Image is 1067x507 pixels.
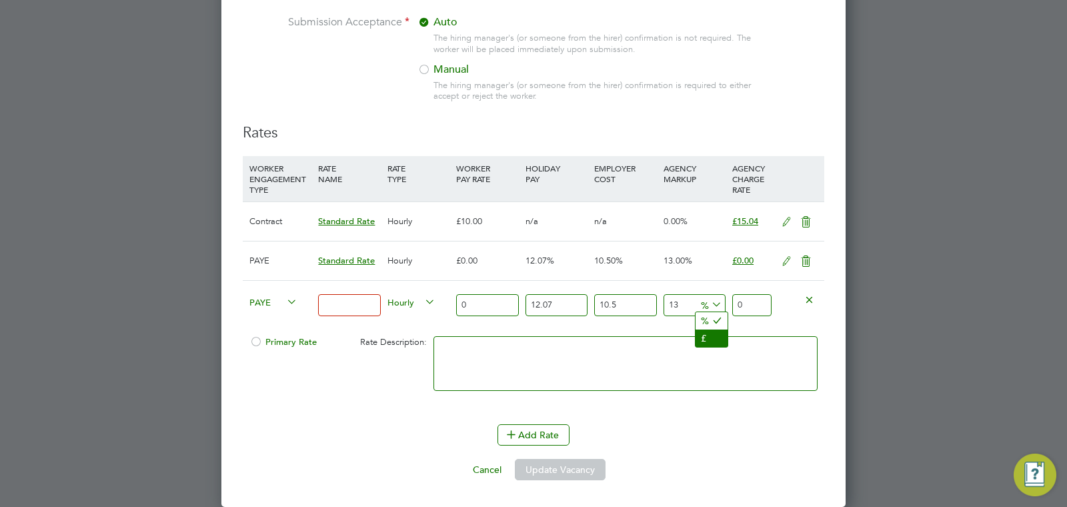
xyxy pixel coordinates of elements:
[243,15,409,29] label: Submission Acceptance
[696,330,728,347] li: £
[453,202,521,241] div: £10.00
[497,424,570,446] button: Add Rate
[696,312,728,330] li: %
[384,156,453,191] div: RATE TYPE
[525,215,538,227] span: n/a
[417,15,584,29] label: Auto
[360,336,427,348] span: Rate Description:
[433,33,758,55] div: The hiring manager's (or someone from the hirer) confirmation is not required. The worker will be...
[1014,454,1056,496] button: Engage Resource Center
[732,255,754,266] span: £0.00
[249,336,317,348] span: Primary Rate
[664,255,692,266] span: 13.00%
[664,215,688,227] span: 0.00%
[522,156,591,191] div: HOLIDAY PAY
[594,215,607,227] span: n/a
[417,63,584,77] label: Manual
[384,241,453,280] div: Hourly
[249,294,297,309] span: PAYE
[315,156,383,191] div: RATE NAME
[246,156,315,201] div: WORKER ENGAGEMENT TYPE
[696,297,724,312] span: %
[453,156,521,191] div: WORKER PAY RATE
[384,202,453,241] div: Hourly
[729,156,775,201] div: AGENCY CHARGE RATE
[243,123,824,143] h3: Rates
[591,156,660,191] div: EMPLOYER COST
[515,459,606,480] button: Update Vacancy
[732,215,758,227] span: £15.04
[525,255,554,266] span: 12.07%
[453,241,521,280] div: £0.00
[318,255,375,266] span: Standard Rate
[246,241,315,280] div: PAYE
[660,156,729,191] div: AGENCY MARKUP
[462,459,512,480] button: Cancel
[318,215,375,227] span: Standard Rate
[433,80,758,103] div: The hiring manager's (or someone from the hirer) confirmation is required to either accept or rej...
[594,255,623,266] span: 10.50%
[246,202,315,241] div: Contract
[387,294,435,309] span: Hourly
